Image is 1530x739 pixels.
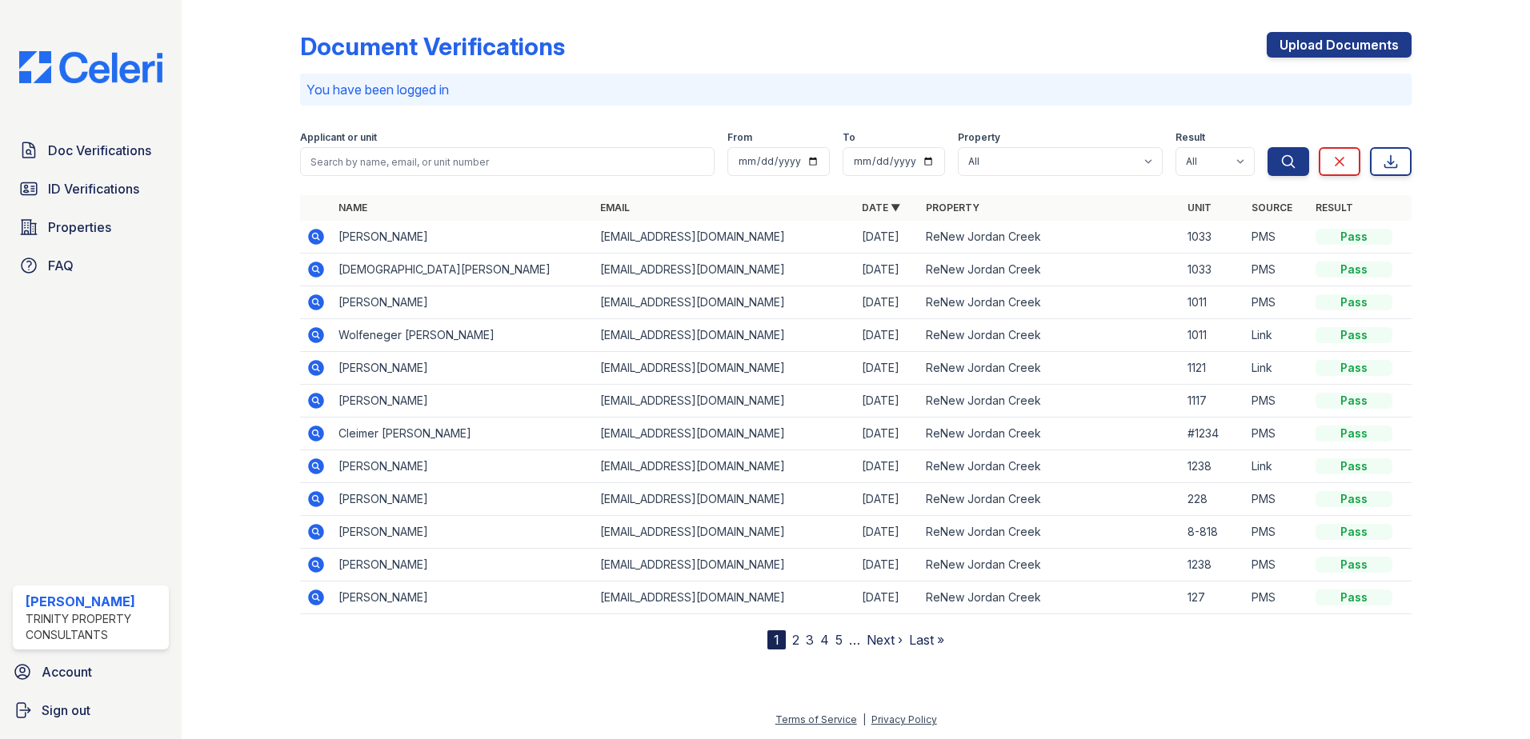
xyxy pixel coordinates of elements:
[1181,516,1245,549] td: 8-818
[1188,202,1212,214] a: Unit
[855,254,919,286] td: [DATE]
[1181,352,1245,385] td: 1121
[1181,549,1245,581] td: 1238
[958,131,1000,144] label: Property
[1267,32,1412,58] a: Upload Documents
[13,134,169,166] a: Doc Verifications
[594,581,855,614] td: [EMAIL_ADDRESS][DOMAIN_NAME]
[1316,524,1392,540] div: Pass
[919,254,1181,286] td: ReNew Jordan Creek
[600,202,630,214] a: Email
[1316,294,1392,310] div: Pass
[1316,327,1392,343] div: Pass
[1252,202,1292,214] a: Source
[1245,417,1309,450] td: PMS
[1181,450,1245,483] td: 1238
[306,80,1405,99] p: You have been logged in
[1316,229,1392,245] div: Pass
[332,221,594,254] td: [PERSON_NAME]
[1181,385,1245,417] td: 1117
[42,701,90,720] span: Sign out
[855,450,919,483] td: [DATE]
[332,352,594,385] td: [PERSON_NAME]
[835,632,843,648] a: 5
[871,713,937,725] a: Privacy Policy
[332,286,594,319] td: [PERSON_NAME]
[6,656,175,688] a: Account
[594,549,855,581] td: [EMAIL_ADDRESS][DOMAIN_NAME]
[1245,319,1309,352] td: Link
[867,632,903,648] a: Next ›
[855,221,919,254] td: [DATE]
[855,483,919,516] td: [DATE]
[594,450,855,483] td: [EMAIL_ADDRESS][DOMAIN_NAME]
[919,516,1181,549] td: ReNew Jordan Creek
[594,254,855,286] td: [EMAIL_ADDRESS][DOMAIN_NAME]
[48,141,151,160] span: Doc Verifications
[1176,131,1205,144] label: Result
[806,632,814,648] a: 3
[594,352,855,385] td: [EMAIL_ADDRESS][DOMAIN_NAME]
[1181,254,1245,286] td: 1033
[26,592,162,611] div: [PERSON_NAME]
[855,516,919,549] td: [DATE]
[1245,450,1309,483] td: Link
[919,221,1181,254] td: ReNew Jordan Creek
[332,581,594,614] td: [PERSON_NAME]
[792,632,799,648] a: 2
[6,51,175,83] img: CE_Logo_Blue-a8612792a0a2168367f1c8372b55b34899dd931a85d93a1a3d3e32e68fde9ad4.png
[1245,516,1309,549] td: PMS
[1316,557,1392,573] div: Pass
[13,211,169,243] a: Properties
[775,713,857,725] a: Terms of Service
[332,385,594,417] td: [PERSON_NAME]
[1316,360,1392,376] div: Pass
[919,352,1181,385] td: ReNew Jordan Creek
[862,202,900,214] a: Date ▼
[594,319,855,352] td: [EMAIL_ADDRESS][DOMAIN_NAME]
[332,417,594,450] td: Cleimer [PERSON_NAME]
[820,632,829,648] a: 4
[1181,221,1245,254] td: 1033
[919,483,1181,516] td: ReNew Jordan Creek
[42,662,92,681] span: Account
[1316,202,1353,214] a: Result
[843,131,855,144] label: To
[1245,286,1309,319] td: PMS
[594,221,855,254] td: [EMAIL_ADDRESS][DOMAIN_NAME]
[594,385,855,417] td: [EMAIL_ADDRESS][DOMAIN_NAME]
[919,581,1181,614] td: ReNew Jordan Creek
[909,632,944,648] a: Last »
[594,286,855,319] td: [EMAIL_ADDRESS][DOMAIN_NAME]
[338,202,367,214] a: Name
[919,385,1181,417] td: ReNew Jordan Creek
[594,483,855,516] td: [EMAIL_ADDRESS][DOMAIN_NAME]
[919,286,1181,319] td: ReNew Jordan Creek
[594,417,855,450] td: [EMAIL_ADDRESS][DOMAIN_NAME]
[1245,581,1309,614] td: PMS
[1181,286,1245,319] td: 1011
[727,131,752,144] label: From
[1316,458,1392,474] div: Pass
[1316,425,1392,441] div: Pass
[1316,262,1392,278] div: Pass
[1181,483,1245,516] td: 228
[855,319,919,352] td: [DATE]
[26,611,162,643] div: Trinity Property Consultants
[855,352,919,385] td: [DATE]
[855,286,919,319] td: [DATE]
[6,694,175,726] a: Sign out
[1181,319,1245,352] td: 1011
[863,713,866,725] div: |
[1316,491,1392,507] div: Pass
[1316,393,1392,409] div: Pass
[767,630,786,649] div: 1
[855,581,919,614] td: [DATE]
[332,450,594,483] td: [PERSON_NAME]
[332,516,594,549] td: [PERSON_NAME]
[919,319,1181,352] td: ReNew Jordan Creek
[48,256,74,275] span: FAQ
[332,483,594,516] td: [PERSON_NAME]
[849,630,860,649] span: …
